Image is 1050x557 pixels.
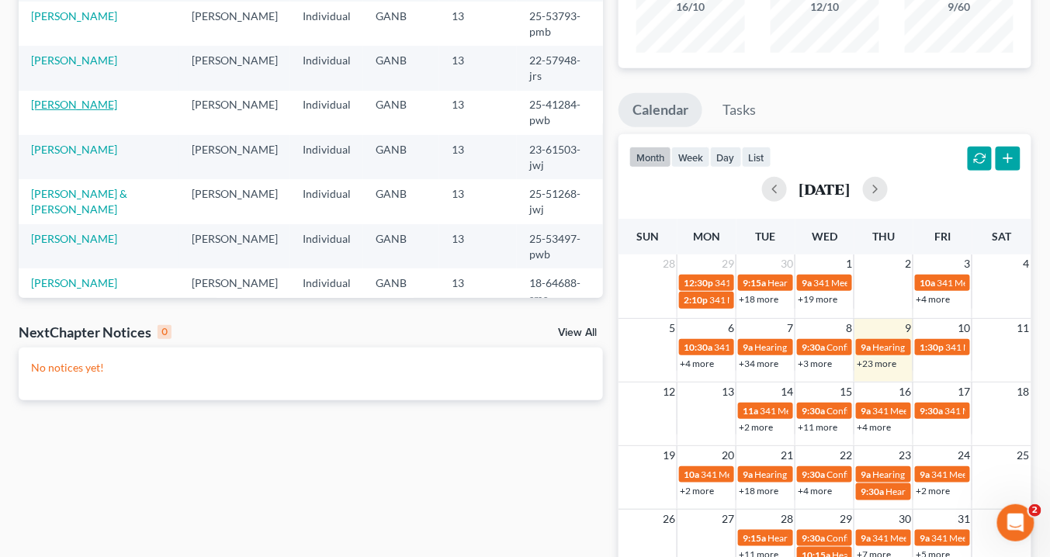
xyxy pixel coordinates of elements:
[760,405,899,417] span: 341 Meeting for [PERSON_NAME]
[636,230,659,243] span: Sun
[439,268,517,313] td: 13
[517,46,603,90] td: 22-57948-jrs
[629,147,671,168] button: month
[844,319,854,337] span: 8
[714,341,854,353] span: 341 Meeting for [PERSON_NAME]
[897,382,913,401] span: 16
[290,2,363,46] td: Individual
[798,421,837,433] a: +11 more
[31,98,117,111] a: [PERSON_NAME]
[857,358,896,369] a: +23 more
[799,181,851,197] h2: [DATE]
[720,510,736,528] span: 27
[439,46,517,90] td: 13
[684,469,699,480] span: 10a
[802,469,825,480] span: 9:30a
[956,319,972,337] span: 10
[997,504,1034,541] iframe: Intercom live chat
[742,147,771,168] button: list
[779,446,795,465] span: 21
[1029,504,1041,517] span: 2
[897,510,913,528] span: 30
[743,405,758,417] span: 11a
[739,421,773,433] a: +2 more
[720,382,736,401] span: 13
[872,230,895,243] span: Thu
[1016,446,1031,465] span: 25
[802,341,825,353] span: 9:30a
[1022,254,1031,273] span: 4
[290,135,363,179] td: Individual
[363,224,439,268] td: GANB
[363,2,439,46] td: GANB
[956,382,972,401] span: 17
[779,254,795,273] span: 30
[992,230,1011,243] span: Sat
[1016,319,1031,337] span: 11
[826,405,1004,417] span: Confirmation Hearing for [PERSON_NAME]
[857,421,891,433] a: +4 more
[861,532,871,544] span: 9a
[812,230,837,243] span: Wed
[872,405,1012,417] span: 341 Meeting for [PERSON_NAME]
[798,293,837,305] a: +19 more
[439,224,517,268] td: 13
[920,469,930,480] span: 9a
[756,230,776,243] span: Tue
[179,91,290,135] td: [PERSON_NAME]
[31,276,117,289] a: [PERSON_NAME]
[813,277,953,289] span: 341 Meeting for [PERSON_NAME]
[916,485,950,496] a: +2 more
[517,268,603,313] td: 18-64688-sms
[667,319,677,337] span: 5
[439,2,517,46] td: 13
[916,293,950,305] a: +4 more
[517,91,603,135] td: 25-41284-pwb
[19,323,172,341] div: NextChapter Notices
[768,532,889,544] span: Hearing for [PERSON_NAME]
[363,135,439,179] td: GANB
[838,446,854,465] span: 22
[363,46,439,90] td: GANB
[661,382,677,401] span: 12
[802,405,825,417] span: 9:30a
[31,232,117,245] a: [PERSON_NAME]
[290,91,363,135] td: Individual
[709,93,771,127] a: Tasks
[785,319,795,337] span: 7
[956,446,972,465] span: 24
[363,91,439,135] td: GANB
[956,510,972,528] span: 31
[802,532,825,544] span: 9:30a
[684,277,713,289] span: 12:30p
[720,254,736,273] span: 29
[743,469,753,480] span: 9a
[872,469,993,480] span: Hearing for [PERSON_NAME]
[838,510,854,528] span: 29
[619,93,702,127] a: Calendar
[897,446,913,465] span: 23
[439,91,517,135] td: 13
[31,187,127,216] a: [PERSON_NAME] & [PERSON_NAME]
[158,325,172,339] div: 0
[1016,382,1031,401] span: 18
[934,230,951,243] span: Fri
[710,147,742,168] button: day
[920,277,935,289] span: 10a
[661,510,677,528] span: 26
[517,135,603,179] td: 23-61503-jwj
[179,179,290,223] td: [PERSON_NAME]
[720,446,736,465] span: 20
[558,327,597,338] a: View All
[517,2,603,46] td: 25-53793-pmb
[680,485,714,496] a: +2 more
[861,405,871,417] span: 9a
[798,358,832,369] a: +3 more
[31,360,591,375] p: No notices yet!
[290,268,363,313] td: Individual
[680,358,714,369] a: +4 more
[743,341,753,353] span: 9a
[885,486,1007,497] span: Hearing for [PERSON_NAME]
[861,486,884,497] span: 9:30a
[739,358,778,369] a: +34 more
